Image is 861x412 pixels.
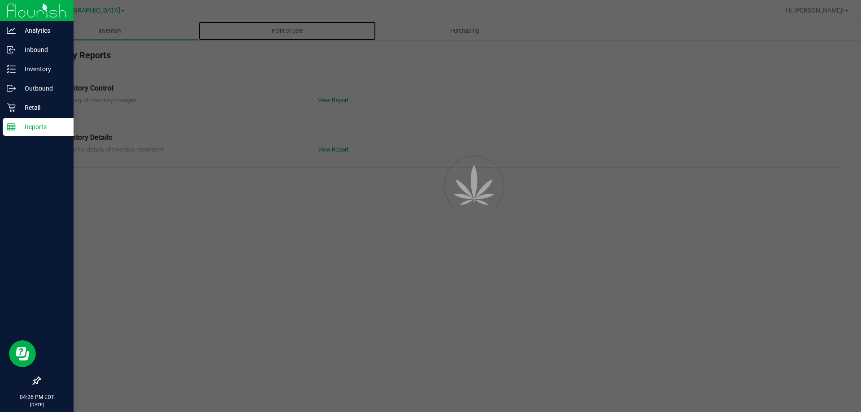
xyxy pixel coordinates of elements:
inline-svg: Inventory [7,65,16,74]
iframe: Resource center [9,340,36,367]
inline-svg: Reports [7,122,16,131]
inline-svg: Inbound [7,45,16,54]
p: Retail [16,102,70,113]
inline-svg: Analytics [7,26,16,35]
p: Inventory [16,64,70,74]
p: Inbound [16,44,70,55]
inline-svg: Retail [7,103,16,112]
p: 04:26 PM EDT [4,393,70,401]
inline-svg: Outbound [7,84,16,93]
p: Reports [16,121,70,132]
p: [DATE] [4,401,70,408]
p: Analytics [16,25,70,36]
p: Outbound [16,83,70,94]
